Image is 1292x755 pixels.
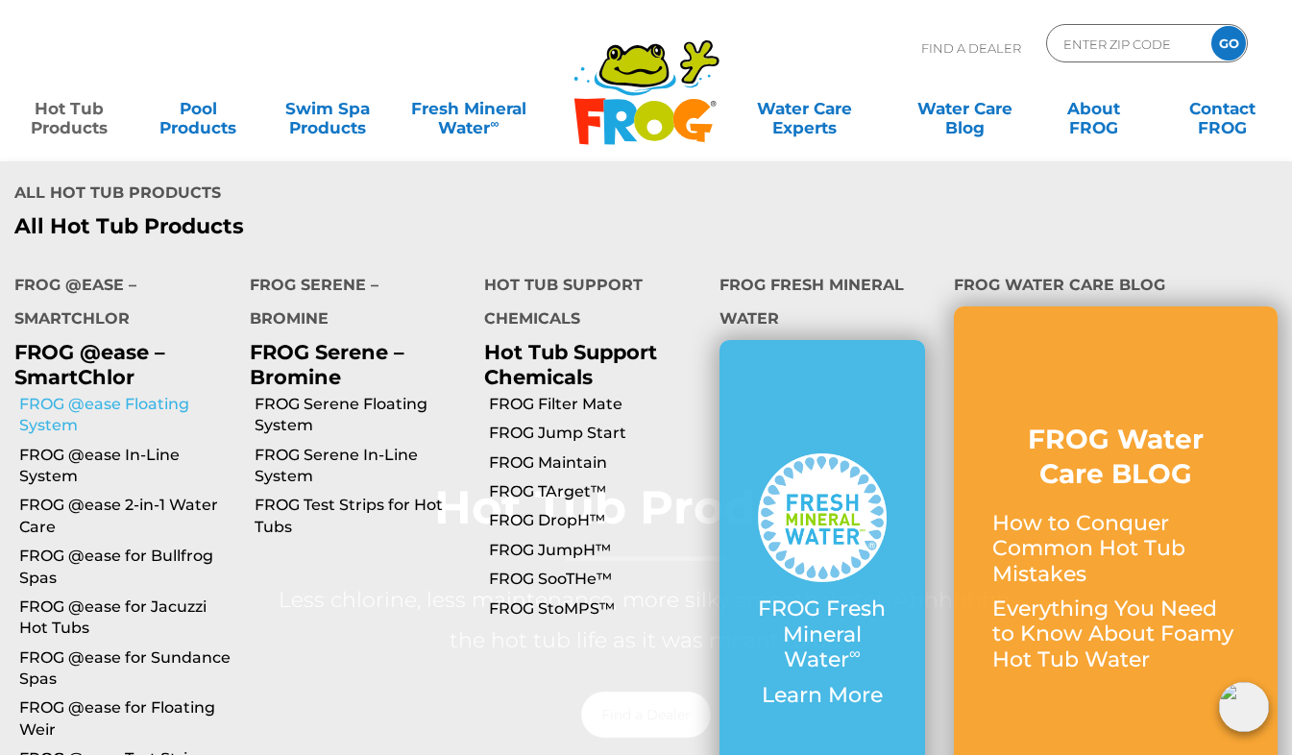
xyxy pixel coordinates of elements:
a: Water CareExperts [723,89,887,128]
a: FROG Serene Floating System [255,394,471,437]
a: FROG Filter Mate [489,394,705,415]
h4: Hot Tub Support Chemicals [484,268,691,340]
a: Hot TubProducts [19,89,119,128]
a: FROG @ease In-Line System [19,445,235,488]
a: Swim SpaProducts [277,89,377,128]
h4: All Hot Tub Products [14,176,632,214]
a: All Hot Tub Products [14,214,632,239]
a: FROG Water Care BLOG How to Conquer Common Hot Tub Mistakes Everything You Need to Know About Foa... [992,422,1239,682]
p: How to Conquer Common Hot Tub Mistakes [992,511,1239,587]
a: PoolProducts [148,89,248,128]
h3: FROG Water Care BLOG [992,422,1239,492]
a: FROG TArget™ [489,481,705,502]
p: FROG @ease – SmartChlor [14,340,221,388]
p: Learn More [758,683,888,708]
h4: FROG Fresh Mineral Water [719,268,926,340]
h4: FROG Serene – Bromine [250,268,456,340]
input: Zip Code Form [1061,30,1191,58]
p: FROG Fresh Mineral Water [758,597,888,672]
a: FROG StoMPS™ [489,598,705,620]
p: Find A Dealer [921,24,1021,72]
a: FROG Maintain [489,452,705,474]
a: AboutFROG [1043,89,1143,128]
input: GO [1211,26,1246,61]
sup: ∞ [849,644,861,663]
a: FROG @ease for Jacuzzi Hot Tubs [19,597,235,640]
h4: FROG Water Care Blog [954,268,1278,306]
a: Water CareBlog [914,89,1014,128]
p: Everything You Need to Know About Foamy Hot Tub Water [992,597,1239,672]
a: FROG JumpH™ [489,540,705,561]
a: FROG Serene In-Line System [255,445,471,488]
a: FROG @ease 2-in-1 Water Care [19,495,235,538]
a: Fresh MineralWater∞ [406,89,532,128]
a: Hot Tub Support Chemicals [484,340,657,388]
a: FROG Test Strips for Hot Tubs [255,495,471,538]
a: FROG DropH™ [489,510,705,531]
sup: ∞ [490,116,499,131]
h4: FROG @ease – SmartChlor [14,268,221,340]
a: ContactFROG [1173,89,1273,128]
a: FROG Fresh Mineral Water∞ Learn More [758,453,888,718]
a: FROG @ease for Floating Weir [19,697,235,741]
a: FROG @ease Floating System [19,394,235,437]
a: FROG @ease for Bullfrog Spas [19,546,235,589]
a: FROG @ease for Sundance Spas [19,647,235,691]
img: openIcon [1219,682,1269,732]
a: FROG Jump Start [489,423,705,444]
a: FROG SooTHe™ [489,569,705,590]
p: FROG Serene – Bromine [250,340,456,388]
